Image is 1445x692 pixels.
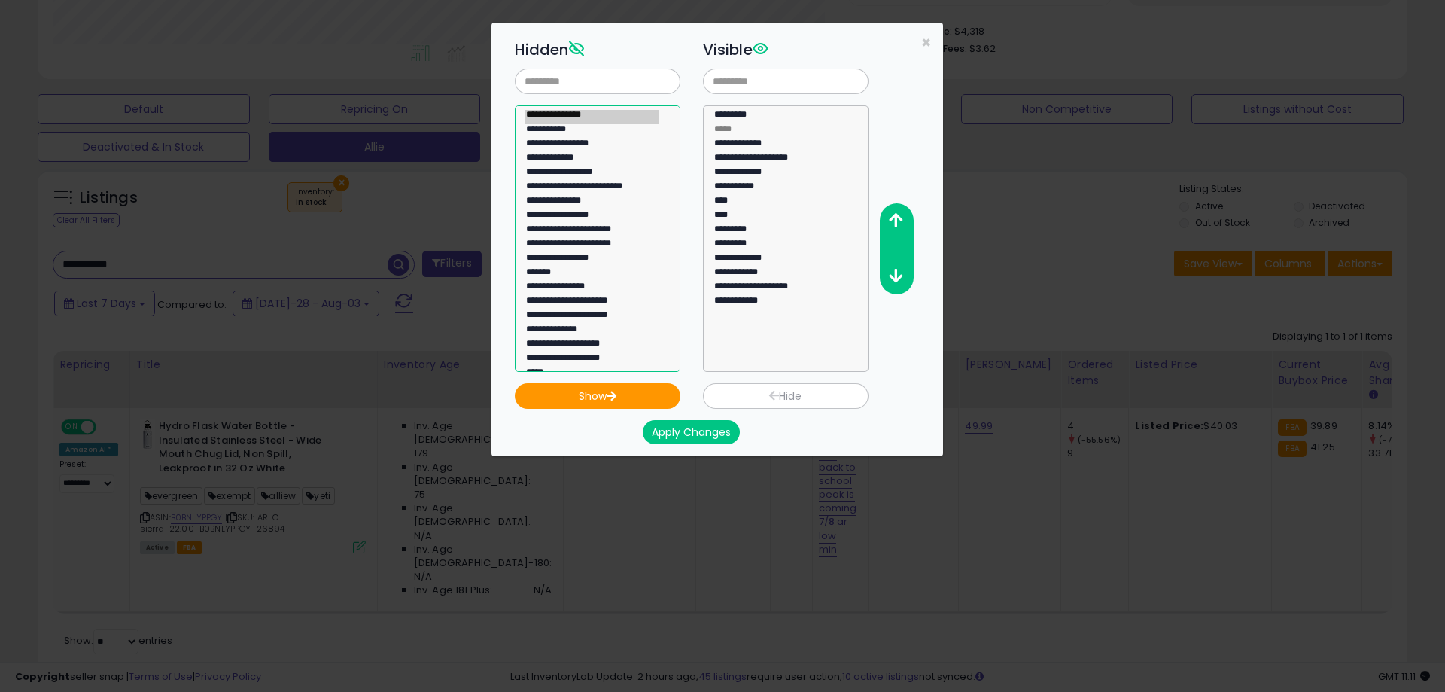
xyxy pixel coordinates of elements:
button: Show [515,383,680,409]
button: Hide [703,383,869,409]
h3: Hidden [515,38,680,61]
span: × [921,32,931,53]
h3: Visible [703,38,869,61]
button: Apply Changes [643,420,740,444]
